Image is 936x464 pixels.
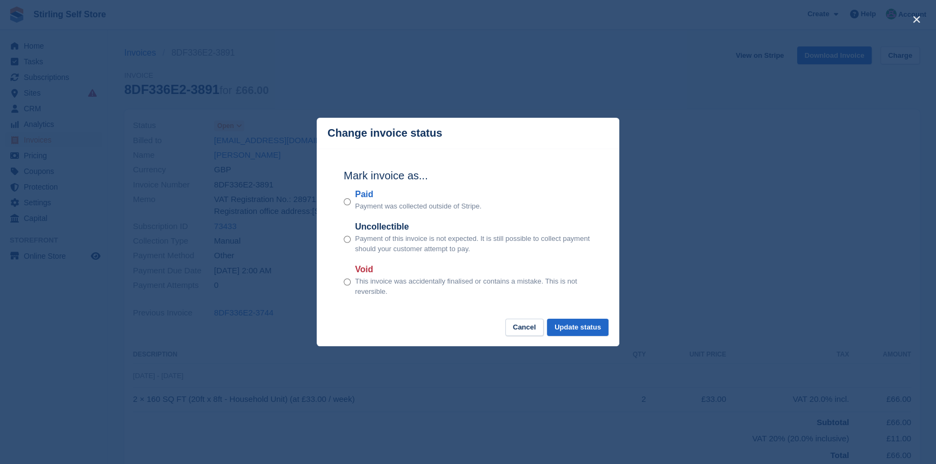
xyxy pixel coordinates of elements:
label: Uncollectible [355,220,592,233]
h2: Mark invoice as... [344,167,592,184]
p: Payment of this invoice is not expected. It is still possible to collect payment should your cust... [355,233,592,254]
p: Payment was collected outside of Stripe. [355,201,482,212]
button: close [908,11,925,28]
label: Void [355,263,592,276]
button: Update status [547,319,609,337]
label: Paid [355,188,482,201]
p: Change invoice status [327,127,442,139]
p: This invoice was accidentally finalised or contains a mistake. This is not reversible. [355,276,592,297]
button: Cancel [505,319,544,337]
